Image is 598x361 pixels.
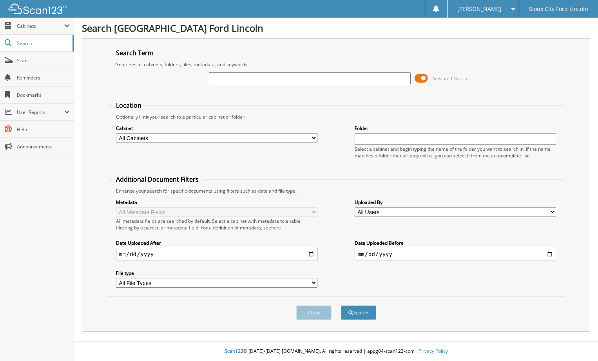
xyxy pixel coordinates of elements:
[17,109,64,116] span: User Reports
[17,40,69,47] span: Search
[112,175,203,184] legend: Additional Document Filters
[529,7,588,11] span: Sioux City Ford Lincoln
[457,7,501,11] span: [PERSON_NAME]
[116,240,317,246] label: Date Uploaded After
[8,4,67,14] img: scan123-logo-white.svg
[355,199,556,206] label: Uploaded By
[112,101,145,110] legend: Location
[112,61,560,68] div: Searches all cabinets, folders, files, metadata, and keywords
[17,126,70,133] span: Help
[112,114,560,120] div: Optionally limit your search to a particular cabinet or folder
[82,22,590,34] h1: Search [GEOGRAPHIC_DATA] Ford Lincoln
[355,146,556,159] div: Select a cabinet and begin typing the name of the folder you want to search in. If the name match...
[116,125,317,132] label: Cabinet
[355,125,556,132] label: Folder
[432,76,467,81] span: Advanced Search
[355,248,556,260] input: end
[116,270,317,276] label: File type
[17,74,70,81] span: Reminders
[112,49,158,57] legend: Search Term
[116,199,317,206] label: Metadata
[341,305,376,320] button: Search
[74,342,598,361] div: © [DATE]-[DATE] [DOMAIN_NAME]. All rights reserved | appg04-scan123-com |
[296,305,332,320] button: Clear
[17,92,70,98] span: Bookmarks
[419,348,448,354] a: Privacy Policy
[116,218,317,231] div: All metadata fields are searched by default. Select a cabinet with metadata to enable filtering b...
[112,188,560,194] div: Enhance your search for specific documents using filters such as date and file type.
[17,57,70,64] span: Scan
[355,240,556,246] label: Date Uploaded Before
[225,348,243,354] span: Scan123
[17,143,70,150] span: Announcements
[271,224,281,231] a: here
[17,23,64,29] span: Cabinets
[559,323,598,361] iframe: Chat Widget
[116,248,317,260] input: start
